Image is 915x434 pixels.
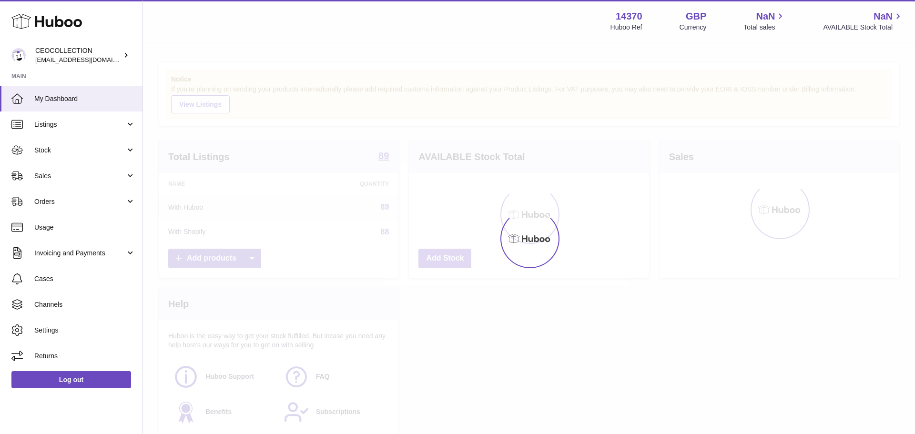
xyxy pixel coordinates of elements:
[686,10,706,23] strong: GBP
[34,223,135,232] span: Usage
[680,23,707,32] div: Currency
[34,94,135,103] span: My Dashboard
[34,197,125,206] span: Orders
[823,23,904,32] span: AVAILABLE Stock Total
[34,274,135,283] span: Cases
[34,146,125,155] span: Stock
[34,352,135,361] span: Returns
[35,56,140,63] span: [EMAIL_ADDRESS][DOMAIN_NAME]
[34,326,135,335] span: Settings
[11,371,131,388] a: Log out
[34,120,125,129] span: Listings
[34,300,135,309] span: Channels
[11,48,26,62] img: internalAdmin-14370@internal.huboo.com
[34,249,125,258] span: Invoicing and Payments
[874,10,893,23] span: NaN
[35,46,121,64] div: CEOCOLLECTION
[34,172,125,181] span: Sales
[610,23,642,32] div: Huboo Ref
[616,10,642,23] strong: 14370
[756,10,775,23] span: NaN
[743,10,786,32] a: NaN Total sales
[823,10,904,32] a: NaN AVAILABLE Stock Total
[743,23,786,32] span: Total sales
